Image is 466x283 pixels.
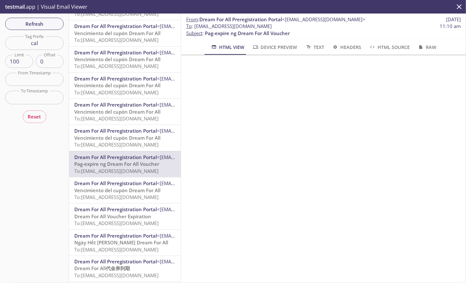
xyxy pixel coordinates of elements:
[369,43,409,51] span: HTML Source
[74,259,157,265] span: Dream For All Preregistration Portal
[74,108,160,115] span: Vencimiento del cupón Dream For All
[69,99,181,125] div: Dream For All Preregistration Portal<[EMAIL_ADDRESS][DOMAIN_NAME]>Vencimiento del cupón Dream For...
[157,180,240,186] span: <[EMAIL_ADDRESS][DOMAIN_NAME]>
[186,23,192,29] span: To
[417,43,436,51] span: Raw
[74,154,157,160] span: Dream For All Preregistration Portal
[211,43,244,51] span: HTML View
[74,75,157,82] span: Dream For All Preregistration Portal
[74,115,159,122] span: To: [EMAIL_ADDRESS][DOMAIN_NAME]
[28,112,41,121] span: Reset
[282,16,365,23] span: <[EMAIL_ADDRESS][DOMAIN_NAME]>
[69,177,181,203] div: Dream For All Preregistration Portal<[EMAIL_ADDRESS][DOMAIN_NAME]>Vencimiento del cupón Dream For...
[74,194,159,200] span: To: [EMAIL_ADDRESS][DOMAIN_NAME]
[74,232,157,239] span: Dream For All Preregistration Portal
[74,135,160,141] span: Vencimiento del cupón Dream For All
[69,20,181,46] div: Dream For All Preregistration Portal<[EMAIL_ADDRESS][DOMAIN_NAME]>Vencimiento del cupón Dream For...
[157,23,240,29] span: <[EMAIL_ADDRESS][DOMAIN_NAME]>
[74,272,159,279] span: To: [EMAIL_ADDRESS][DOMAIN_NAME]
[69,47,181,72] div: Dream For All Preregistration Portal<[EMAIL_ADDRESS][DOMAIN_NAME]>Vencimiento del cupón Dream For...
[186,23,461,37] p: :
[74,141,159,148] span: To: [EMAIL_ADDRESS][DOMAIN_NAME]
[332,43,361,51] span: Headers
[69,230,181,256] div: Dream For All Preregistration Portal<[EMAIL_ADDRESS][DOMAIN_NAME]>Ngày Hết [PERSON_NAME] Dream Fo...
[74,161,159,167] span: Pag-expire ng Dream For All Voucher
[74,187,160,193] span: Vencimiento del cupón Dream For All
[157,206,240,212] span: <[EMAIL_ADDRESS][DOMAIN_NAME]>
[157,259,240,265] span: <[EMAIL_ADDRESS][DOMAIN_NAME]>
[74,246,159,253] span: To: [EMAIL_ADDRESS][DOMAIN_NAME]
[5,3,25,10] span: testmail
[157,127,240,134] span: <[EMAIL_ADDRESS][DOMAIN_NAME]>
[10,20,59,28] span: Refresh
[74,23,157,29] span: Dream For All Preregistration Portal
[74,168,159,174] span: To: [EMAIL_ADDRESS][DOMAIN_NAME]
[157,154,240,160] span: <[EMAIL_ADDRESS][DOMAIN_NAME]>
[186,30,202,36] span: Subject
[74,213,151,220] span: Dream For All Voucher Expiration
[74,37,159,43] span: To: [EMAIL_ADDRESS][DOMAIN_NAME]
[74,63,159,69] span: To: [EMAIL_ADDRESS][DOMAIN_NAME]
[74,206,157,212] span: Dream For All Preregistration Portal
[74,82,160,89] span: Vencimiento del cupón Dream For All
[74,49,157,56] span: Dream For All Preregistration Portal
[157,75,240,82] span: <[EMAIL_ADDRESS][DOMAIN_NAME]>
[74,30,160,36] span: Vencimiento del cupón Dream For All
[74,127,157,134] span: Dream For All Preregistration Portal
[157,49,240,56] span: <[EMAIL_ADDRESS][DOMAIN_NAME]>
[23,110,46,123] button: Reset
[69,125,181,151] div: Dream For All Preregistration Portal<[EMAIL_ADDRESS][DOMAIN_NAME]>Vencimiento del cupón Dream For...
[252,43,297,51] span: Device Preview
[5,18,64,30] button: Refresh
[74,101,157,108] span: Dream For All Preregistration Portal
[74,220,159,226] span: To: [EMAIL_ADDRESS][DOMAIN_NAME]
[74,56,160,62] span: Vencimiento del cupón Dream For All
[186,16,198,23] span: From
[305,43,324,51] span: Text
[74,89,159,96] span: To: [EMAIL_ADDRESS][DOMAIN_NAME]
[74,265,130,272] span: Dream For All代金券到期
[157,101,240,108] span: <[EMAIL_ADDRESS][DOMAIN_NAME]>
[186,23,272,30] span: : [EMAIL_ADDRESS][DOMAIN_NAME]
[186,16,365,23] span: :
[157,232,240,239] span: <[EMAIL_ADDRESS][DOMAIN_NAME]>
[440,23,461,30] span: 11:10 am
[205,30,290,36] span: Pag-expire ng Dream For All Voucher
[69,73,181,99] div: Dream For All Preregistration Portal<[EMAIL_ADDRESS][DOMAIN_NAME]>Vencimiento del cupón Dream For...
[199,16,282,23] span: Dream For All Preregistration Portal
[69,256,181,282] div: Dream For All Preregistration Portal<[EMAIL_ADDRESS][DOMAIN_NAME]>Dream For All代金券到期To:[EMAIL_ADD...
[69,151,181,177] div: Dream For All Preregistration Portal<[EMAIL_ADDRESS][DOMAIN_NAME]>Pag-expire ng Dream For All Vou...
[74,11,159,17] span: To: [EMAIL_ADDRESS][DOMAIN_NAME]
[74,180,157,186] span: Dream For All Preregistration Portal
[446,16,461,23] span: [DATE]
[74,239,168,246] span: Ngày Hết [PERSON_NAME] Dream For All
[69,203,181,229] div: Dream For All Preregistration Portal<[EMAIL_ADDRESS][DOMAIN_NAME]>Dream For All Voucher Expiratio...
